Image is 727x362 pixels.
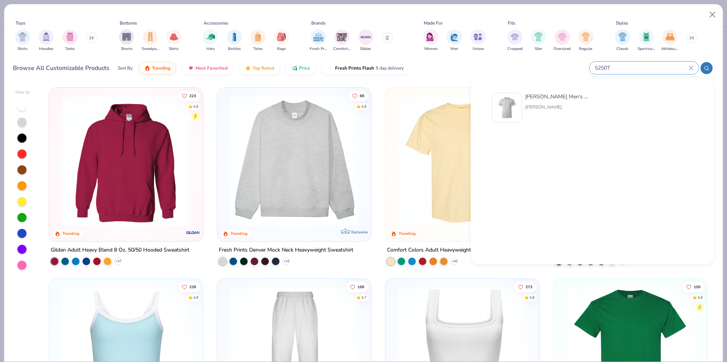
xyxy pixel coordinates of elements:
[139,62,176,75] button: Trending
[121,46,133,52] span: Shorts
[616,46,629,52] span: Classic
[471,30,486,52] button: filter button
[358,30,373,52] div: filter for Gildan
[376,64,404,73] span: 5 day delivery
[554,30,571,52] div: filter for Oversized
[333,30,351,52] button: filter button
[508,20,515,26] div: Fits
[253,65,274,71] span: Top Rated
[423,30,438,52] button: filter button
[142,30,159,52] button: filter button
[206,33,215,41] img: Hats Image
[529,295,535,300] div: 4.8
[16,20,25,26] div: Tops
[447,30,462,52] button: filter button
[62,30,78,52] div: filter for Tanks
[274,30,289,52] button: filter button
[507,46,523,52] span: Cropped
[358,30,373,52] button: filter button
[447,30,462,52] div: filter for Men
[310,46,327,52] span: Fresh Prints
[227,30,242,52] button: filter button
[357,285,364,289] span: 168
[311,20,326,26] div: Brands
[122,33,131,41] img: Shorts Image
[120,20,137,26] div: Bottoms
[618,33,627,41] img: Classic Image
[15,30,30,52] button: filter button
[578,30,593,52] div: filter for Regular
[250,30,265,52] button: filter button
[178,281,200,292] button: Like
[705,8,720,22] button: Close
[578,30,593,52] button: filter button
[203,30,218,52] button: filter button
[582,33,590,41] img: Regular Image
[579,46,593,52] span: Regular
[17,46,28,52] span: Shirts
[166,30,181,52] button: filter button
[182,62,233,75] button: Most Favorited
[642,33,651,41] img: Sportswear Image
[510,33,519,41] img: Cropped Image
[682,281,704,292] button: Like
[186,225,201,240] img: Gildan logo
[284,259,289,264] span: + 10
[426,33,435,41] img: Women Image
[39,30,54,52] button: filter button
[193,104,199,109] div: 4.8
[661,46,679,52] span: Athleisure
[62,30,78,52] button: filter button
[616,20,628,26] div: Styles
[228,46,241,52] span: Bottles
[170,33,178,41] img: Skirts Image
[525,93,589,101] div: [PERSON_NAME] Men's 6.1 Oz. Tagless T-Shirt
[277,33,285,41] img: Bags Image
[250,30,265,52] div: filter for Totes
[230,33,239,41] img: Bottles Image
[42,33,50,41] img: Hoodies Image
[204,20,228,26] div: Accessories
[146,33,154,41] img: Sweatpants Image
[190,94,197,98] span: 223
[351,230,368,235] span: Exclusive
[245,65,251,71] img: TopRated.gif
[531,30,546,52] button: filter button
[206,46,215,52] span: Hats
[65,46,75,52] span: Tanks
[299,65,310,71] span: Price
[666,33,674,41] img: Athleisure Image
[178,90,200,101] button: Like
[514,281,536,292] button: Like
[144,65,150,71] img: trending.gif
[277,46,286,52] span: Bags
[471,30,486,52] div: filter for Unisex
[142,30,159,52] div: filter for Sweatpants
[310,30,327,52] div: filter for Fresh Prints
[554,30,571,52] button: filter button
[219,245,353,255] div: Fresh Prints Denver Mock Neck Heavyweight Sweatshirt
[451,259,457,264] span: + 60
[39,46,53,52] span: Hoodies
[142,46,159,52] span: Sweatpants
[118,65,133,71] div: Sort By
[558,33,566,41] img: Oversized Image
[336,31,348,43] img: Comfort Colors Image
[253,46,263,52] span: Totes
[526,285,532,289] span: 273
[360,94,364,98] span: 88
[333,30,351,52] div: filter for Comfort Colors
[554,46,571,52] span: Oversized
[225,95,363,226] img: f5d85501-0dbb-4ee4-b115-c08fa3845d83
[450,33,459,41] img: Men Image
[473,46,484,52] span: Unisex
[615,30,630,52] button: filter button
[525,104,589,110] div: [PERSON_NAME]
[66,33,74,41] img: Tanks Image
[697,295,703,300] div: 4.8
[239,62,280,75] button: Top Rated
[495,96,519,120] img: 82523816-8f79-4152-b9f9-75557e61d2d0
[363,95,502,226] img: a90f7c54-8796-4cb2-9d6e-4e9644cfe0fe
[254,33,262,41] img: Totes Image
[661,30,679,52] button: filter button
